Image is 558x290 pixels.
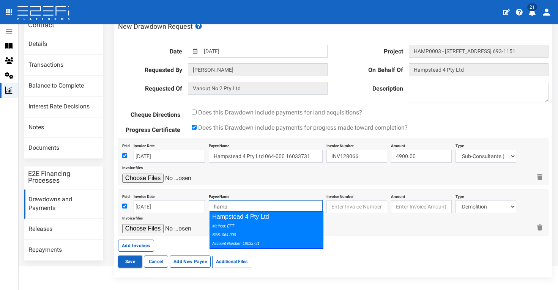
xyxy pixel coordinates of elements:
[198,124,408,131] span: Does this Drawdown include payments for progress made toward completion?
[122,213,143,221] label: Invoice files
[122,191,130,199] label: Paid
[118,82,188,93] label: Requested Of
[391,191,405,199] label: Amount
[28,170,99,184] h3: E2E Financing Processes
[339,45,409,56] label: Project
[144,256,168,268] a: Cancel
[134,141,154,149] label: Invoice Date
[391,150,452,163] input: Enter Invoice Amount
[24,190,103,219] a: Drawdowns and Payments
[198,109,362,116] span: Does this Drawdown include payments for land acquisitions?
[391,200,452,213] input: Enter Invoice Amount
[188,63,328,76] input: Requested By
[339,82,409,93] label: Description
[122,141,130,149] label: Paid
[118,63,188,75] label: Requested By
[456,191,464,199] label: Type
[326,200,387,213] input: Enter Invoice Number.
[326,150,387,163] input: Enter Invoice Number.
[210,211,323,249] div: Hampstead 4 Pty Ltd
[391,141,405,149] label: Amount
[24,118,103,138] a: Notes
[409,63,549,76] input: Borrower Entity
[24,55,103,75] a: Transactions
[118,23,203,30] h3: New Drawdown Request
[209,200,323,213] input: Enter Payee Name
[212,256,251,268] label: Additional Files
[24,138,103,158] a: Documents
[24,219,103,240] a: Releases
[118,256,142,268] button: Save
[339,63,409,75] label: On Behalf Of
[112,108,186,119] label: Cheque Directions
[24,240,103,260] a: Repayments
[409,45,549,58] input: Contract Name
[209,191,229,199] label: Payee Name
[122,163,143,171] label: Invoice files
[24,34,103,55] a: Details
[188,82,328,95] input: Lender Entity
[24,97,103,117] a: Interest Rate Decisions
[209,141,229,149] label: Payee Name
[134,191,154,199] label: Invoice Date
[456,141,464,149] label: Type
[326,141,354,149] label: Invoice Number
[118,45,188,56] label: Date
[112,123,186,135] label: Progress Certificate
[118,240,154,252] button: Add Invoices
[24,76,103,96] a: Balance to Complete
[28,22,54,28] h3: Contract
[212,224,260,246] i: Method: EFT BSB: 064-000 Account Number: 16033731
[326,191,354,199] label: Invoice Number
[170,256,211,268] button: Add New Payee
[209,150,323,163] input: Enter Payee Name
